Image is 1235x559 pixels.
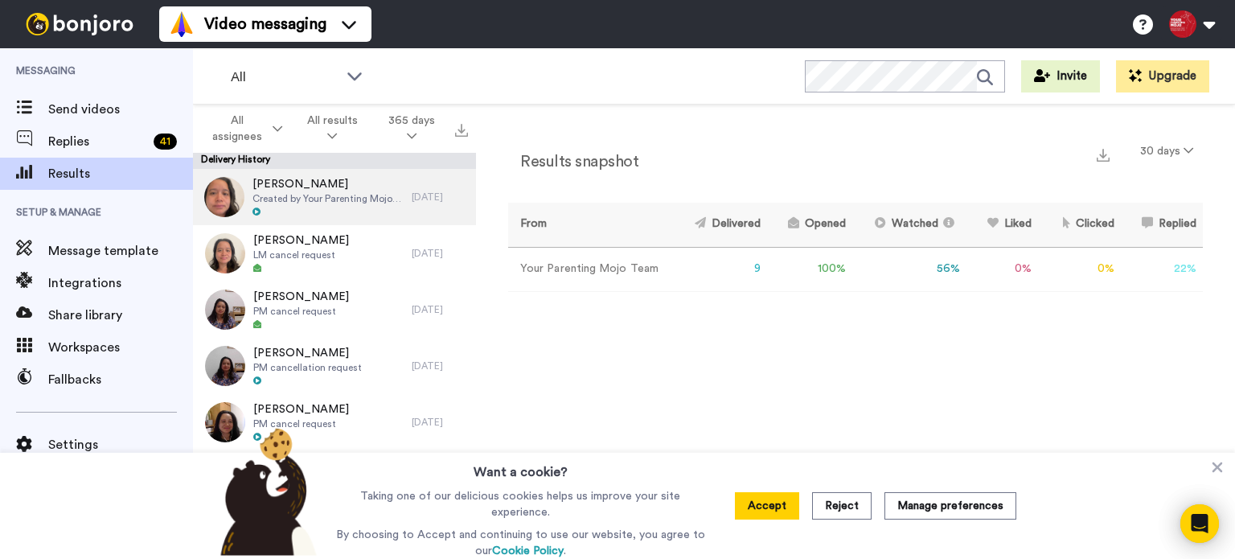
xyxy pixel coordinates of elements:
td: Your Parenting Mojo Team [508,247,673,291]
span: PM cancellation request [253,361,362,374]
a: [PERSON_NAME]LM cancel request[DATE] [193,225,476,282]
span: Video messaging [204,13,326,35]
span: Settings [48,435,193,454]
span: Fallbacks [48,370,193,389]
button: Export a summary of each team member’s results that match this filter now. [1092,142,1114,166]
button: Invite [1021,60,1100,92]
button: 365 days [373,106,450,151]
th: Delivered [673,203,767,247]
img: 8d28781c-40ef-4f2a-b2e1-e88a7cfe29f0-thumb.jpg [205,233,245,273]
img: export.svg [455,124,468,137]
img: 1b03010d-d188-4cf0-ab10-91a77e8e9af6-thumb.jpg [205,346,245,386]
span: Workspaces [48,338,193,357]
div: [DATE] [412,303,468,316]
td: 100 % [767,247,852,291]
p: By choosing to Accept and continuing to use our website, you agree to our . [332,527,709,559]
button: Accept [735,492,799,520]
img: 78363fbf-96f9-4cab-a4a1-38aaa3a49df9-thumb.jpg [205,290,245,330]
button: All results [292,106,373,151]
span: Send videos [48,100,193,119]
th: Liked [966,203,1037,247]
button: All assignees [196,106,292,151]
span: Share library [48,306,193,325]
span: All assignees [206,113,269,145]
div: [DATE] [412,247,468,260]
button: Export all results that match these filters now. [450,117,473,141]
span: [PERSON_NAME] [252,176,404,192]
a: [PERSON_NAME]LM cancel request[DATE] [193,450,476,507]
td: 9 [673,247,767,291]
span: [PERSON_NAME] [253,232,349,249]
span: Results [48,164,193,183]
span: [PERSON_NAME] [253,401,349,417]
a: [PERSON_NAME]PM cancel request[DATE] [193,394,476,450]
h3: Want a cookie? [474,453,568,482]
td: 0 % [966,247,1037,291]
img: 14991edd-e366-4e0e-9677-43b9892de312-thumb.jpg [204,177,244,217]
span: LM cancel request [253,249,349,261]
a: Cookie Policy [492,545,564,557]
span: All [231,68,338,87]
img: bear-with-cookie.png [206,427,325,556]
div: [DATE] [412,191,468,203]
div: [DATE] [412,416,468,429]
span: Replies [48,132,147,151]
button: Manage preferences [884,492,1016,520]
th: Opened [767,203,852,247]
img: vm-color.svg [169,11,195,37]
button: 30 days [1130,137,1203,166]
div: Delivery History [193,153,476,169]
td: 56 % [852,247,966,291]
img: export.svg [1097,149,1110,162]
span: [PERSON_NAME] [253,345,362,361]
th: Clicked [1038,203,1121,247]
td: 22 % [1121,247,1203,291]
span: PM cancel request [253,417,349,430]
div: 41 [154,134,177,150]
span: Created by Your Parenting Mojo Team [252,192,404,205]
span: PM cancel request [253,305,349,318]
p: Taking one of our delicious cookies helps us improve your site experience. [332,488,709,520]
td: 0 % [1038,247,1121,291]
div: Open Intercom Messenger [1180,504,1219,543]
a: [PERSON_NAME]PM cancellation request[DATE] [193,338,476,394]
img: bj-logo-header-white.svg [19,13,140,35]
th: Watched [852,203,966,247]
th: From [508,203,673,247]
span: Message template [48,241,193,261]
a: [PERSON_NAME]Created by Your Parenting Mojo Team[DATE] [193,169,476,225]
a: [PERSON_NAME]PM cancel request[DATE] [193,282,476,338]
div: [DATE] [412,360,468,372]
h2: Results snapshot [508,153,638,171]
button: Reject [812,492,872,520]
span: Integrations [48,273,193,293]
th: Replied [1121,203,1203,247]
img: 26e6111e-ade5-481e-a85f-4c85f69b26cf-thumb.jpg [205,402,245,442]
span: [PERSON_NAME] [253,289,349,305]
button: Upgrade [1116,60,1209,92]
